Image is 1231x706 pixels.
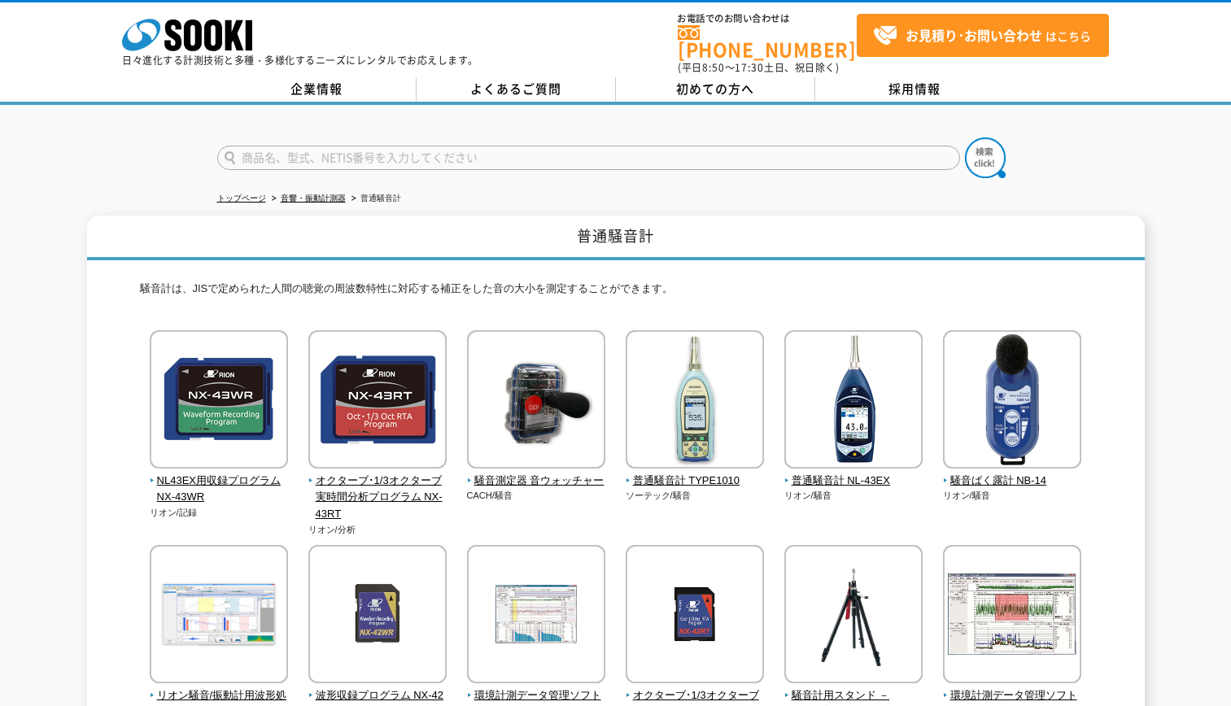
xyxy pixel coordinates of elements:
span: 8:50 [702,60,725,75]
a: 騒音測定器 音ウォッチャー [467,457,606,490]
p: リオン/騒音 [784,489,923,503]
p: リオン/分析 [308,523,447,537]
span: 騒音計用スタンド － [784,687,923,704]
p: リオン/記録 [150,506,289,520]
img: 環境計測データ管理ソフトウェア AS-60 [943,545,1081,687]
img: オクターブ･1/3オクターブ実時間分析プログラム NX-42RT [626,545,764,687]
a: オクターブ･1/3オクターブ実時間分析プログラム NX-43RT [308,457,447,523]
p: ソーテック/騒音 [626,489,765,503]
p: 日々進化する計測技術と多種・多様化するニーズにレンタルでお応えします。 [122,55,478,65]
span: 17:30 [735,60,764,75]
a: [PHONE_NUMBER] [678,25,857,59]
img: 普通騒音計 TYPE1010 [626,330,764,473]
a: トップページ [217,194,266,203]
span: (平日 ～ 土日、祝日除く) [678,60,839,75]
p: リオン/騒音 [943,489,1082,503]
span: 普通騒音計 TYPE1010 [626,473,765,490]
img: btn_search.png [965,137,1006,178]
img: 騒音ばく露計 NB-14 [943,330,1081,473]
span: 騒音測定器 音ウォッチャー [467,473,606,490]
a: お見積り･お問い合わせはこちら [857,14,1109,57]
a: 普通騒音計 NL-43EX [784,457,923,490]
img: 環境計測データ管理ソフトウェア AS-60RT [467,545,605,687]
a: 初めての方へ [616,77,815,102]
a: 騒音計用スタンド － [784,672,923,704]
a: よくあるご質問 [417,77,616,102]
span: 騒音ばく露計 NB-14 [943,473,1082,490]
span: 普通騒音計 NL-43EX [784,473,923,490]
strong: お見積り･お問い合わせ [906,25,1042,45]
a: 普通騒音計 TYPE1010 [626,457,765,490]
img: 波形収録プログラム NX-42WR [308,545,447,687]
input: 商品名、型式、NETIS番号を入力してください [217,146,960,170]
a: 採用情報 [815,77,1015,102]
p: CACH/騒音 [467,489,606,503]
a: 企業情報 [217,77,417,102]
img: リオン騒音/振動計用波形処理ソフトウェア AS-70 [150,545,288,687]
img: NL43EX用収録プログラム NX-43WR [150,330,288,473]
a: 騒音ばく露計 NB-14 [943,457,1082,490]
img: オクターブ･1/3オクターブ実時間分析プログラム NX-43RT [308,330,447,473]
li: 普通騒音計 [348,190,401,207]
span: 初めての方へ [676,80,754,98]
img: 普通騒音計 NL-43EX [784,330,923,473]
a: 音響・振動計測器 [281,194,346,203]
span: オクターブ･1/3オクターブ実時間分析プログラム NX-43RT [308,473,447,523]
span: NL43EX用収録プログラム NX-43WR [150,473,289,507]
img: 騒音計用スタンド － [784,545,923,687]
span: お電話でのお問い合わせは [678,14,857,24]
p: 騒音計は、JISで定められた人間の聴覚の周波数特性に対応する補正をした音の大小を測定することができます。 [140,281,1092,306]
a: NL43EX用収録プログラム NX-43WR [150,457,289,506]
span: はこちら [873,24,1091,48]
img: 騒音測定器 音ウォッチャー [467,330,605,473]
h1: 普通騒音計 [87,216,1145,260]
